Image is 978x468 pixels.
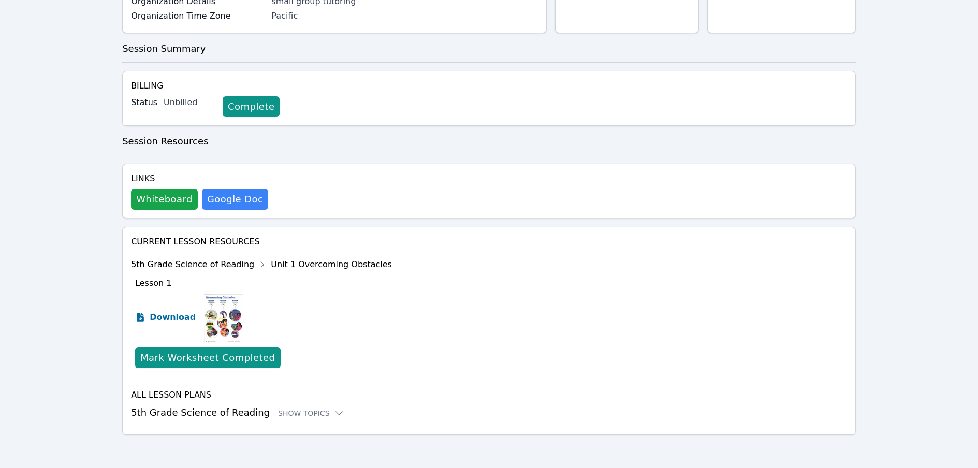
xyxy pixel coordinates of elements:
[131,405,847,420] h3: 5th Grade Science of Reading
[131,172,268,185] h4: Links
[122,134,856,149] h3: Session Resources
[278,408,344,418] button: Show Topics
[131,96,157,109] label: Status
[164,96,214,109] div: Unbilled
[131,80,847,92] h4: Billing
[135,347,280,368] button: Mark Worksheet Completed
[204,291,243,343] img: Lesson 1
[131,236,847,248] h4: Current Lesson Resources
[150,311,196,324] span: Download
[135,291,196,343] a: Download
[140,350,275,365] div: Mark Worksheet Completed
[131,10,265,22] label: Organization Time Zone
[223,96,280,117] a: Complete
[271,10,537,22] div: Pacific
[202,189,268,210] a: Google Doc
[131,256,392,273] div: 5th Grade Science of Reading Unit 1 Overcoming Obstacles
[122,41,856,56] h3: Session Summary
[131,189,198,210] button: Whiteboard
[135,278,171,288] span: Lesson 1
[131,389,847,401] h4: All Lesson Plans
